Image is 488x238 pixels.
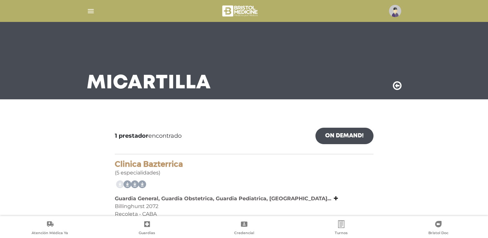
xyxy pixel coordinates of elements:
[115,160,373,169] h4: Clinica Bazterrica
[293,220,390,237] a: Turnos
[87,7,95,15] img: Cober_menu-lines-white.svg
[115,210,373,218] div: Recoleta - CABA
[1,220,98,237] a: Atención Médica Ya
[390,220,487,237] a: Bristol Doc
[87,75,211,92] h3: Mi Cartilla
[234,231,254,236] span: Credencial
[428,231,448,236] span: Bristol Doc
[389,5,401,17] img: profile-placeholder.svg
[221,3,260,19] img: bristol-medicine-blanco.png
[32,231,68,236] span: Atención Médica Ya
[335,231,348,236] span: Turnos
[139,231,155,236] span: Guardias
[115,160,373,177] div: (5 especialidades)
[115,203,373,210] div: Billinghurst 2072
[315,128,373,144] a: On Demand!
[115,132,148,139] b: 1 prestador
[195,220,293,237] a: Credencial
[115,132,182,140] span: encontrado
[115,195,331,202] b: Guardia General, Guardia Obstetrica, Guardia Pediatrica, [GEOGRAPHIC_DATA]...
[98,220,195,237] a: Guardias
